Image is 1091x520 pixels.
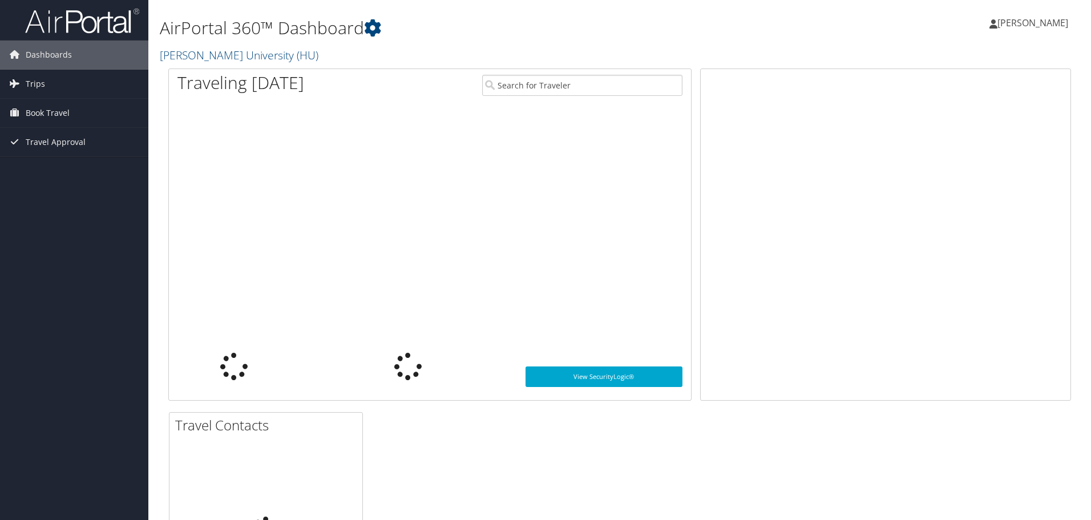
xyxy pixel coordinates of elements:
[25,7,139,34] img: airportal-logo.png
[175,416,362,435] h2: Travel Contacts
[989,6,1080,40] a: [PERSON_NAME]
[177,71,304,95] h1: Traveling [DATE]
[26,70,45,98] span: Trips
[160,16,773,40] h1: AirPortal 360™ Dashboard
[26,99,70,127] span: Book Travel
[26,41,72,69] span: Dashboards
[997,17,1068,29] span: [PERSON_NAME]
[482,75,682,96] input: Search for Traveler
[26,128,86,156] span: Travel Approval
[160,47,321,63] a: [PERSON_NAME] University (HU)
[526,366,682,387] a: View SecurityLogic®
